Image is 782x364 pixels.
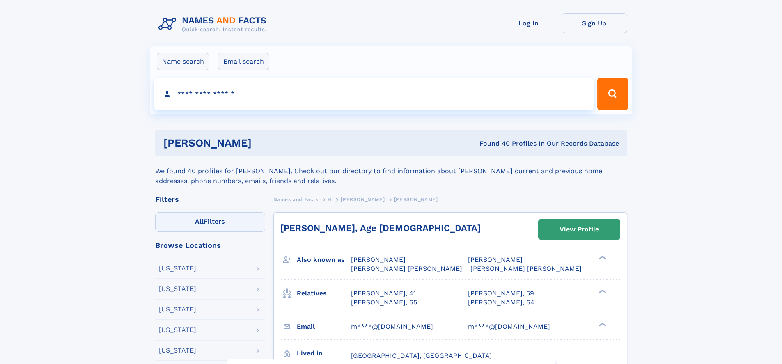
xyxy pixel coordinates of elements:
[297,320,351,334] h3: Email
[159,347,196,354] div: [US_STATE]
[155,196,265,203] div: Filters
[470,265,582,272] span: [PERSON_NAME] [PERSON_NAME]
[159,286,196,292] div: [US_STATE]
[351,265,462,272] span: [PERSON_NAME] [PERSON_NAME]
[597,322,607,327] div: ❯
[351,256,406,263] span: [PERSON_NAME]
[597,255,607,261] div: ❯
[351,352,492,359] span: [GEOGRAPHIC_DATA], [GEOGRAPHIC_DATA]
[341,194,385,204] a: [PERSON_NAME]
[539,220,620,239] a: View Profile
[351,298,417,307] a: [PERSON_NAME], 65
[341,197,385,202] span: [PERSON_NAME]
[155,13,273,35] img: Logo Names and Facts
[468,298,534,307] a: [PERSON_NAME], 64
[297,286,351,300] h3: Relatives
[468,256,523,263] span: [PERSON_NAME]
[159,265,196,272] div: [US_STATE]
[560,220,599,239] div: View Profile
[157,53,209,70] label: Name search
[163,138,366,148] h1: [PERSON_NAME]
[195,217,204,225] span: All
[597,78,628,110] button: Search Button
[218,53,269,70] label: Email search
[280,223,481,233] a: [PERSON_NAME], Age [DEMOGRAPHIC_DATA]
[394,197,438,202] span: [PERSON_NAME]
[159,306,196,313] div: [US_STATE]
[496,13,562,33] a: Log In
[273,194,319,204] a: Names and Facts
[155,156,627,186] div: We found 40 profiles for [PERSON_NAME]. Check out our directory to find information about [PERSON...
[155,212,265,232] label: Filters
[154,78,594,110] input: search input
[328,194,332,204] a: H
[562,13,627,33] a: Sign Up
[297,253,351,267] h3: Also known as
[328,197,332,202] span: H
[597,288,607,294] div: ❯
[468,289,534,298] a: [PERSON_NAME], 59
[365,139,619,148] div: Found 40 Profiles In Our Records Database
[159,327,196,333] div: [US_STATE]
[351,289,416,298] a: [PERSON_NAME], 41
[155,242,265,249] div: Browse Locations
[297,346,351,360] h3: Lived in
